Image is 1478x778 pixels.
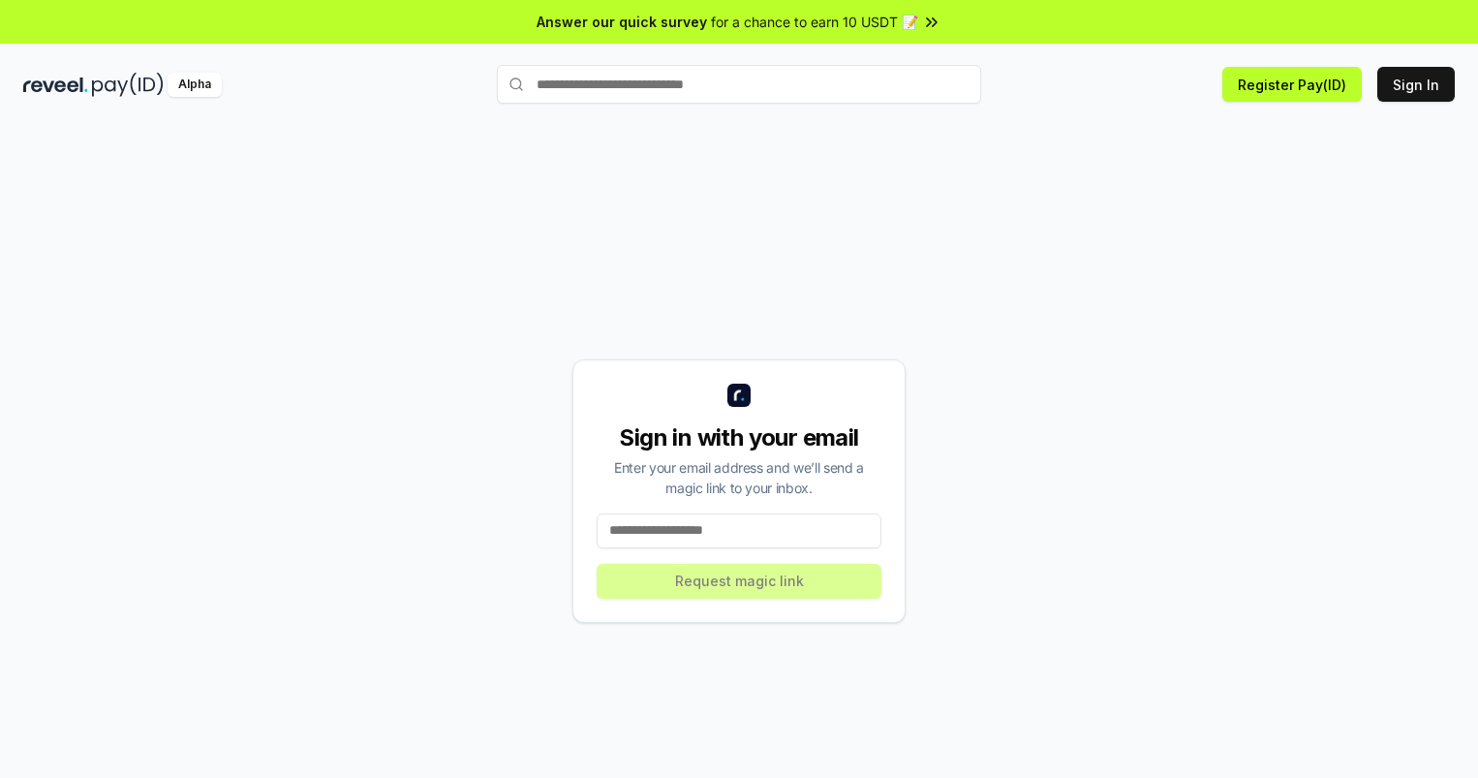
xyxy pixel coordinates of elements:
button: Sign In [1377,67,1455,102]
span: Answer our quick survey [537,12,707,32]
img: logo_small [727,384,751,407]
div: Enter your email address and we’ll send a magic link to your inbox. [597,457,881,498]
img: pay_id [92,73,164,97]
img: reveel_dark [23,73,88,97]
div: Sign in with your email [597,422,881,453]
span: for a chance to earn 10 USDT 📝 [711,12,918,32]
div: Alpha [168,73,222,97]
button: Register Pay(ID) [1222,67,1362,102]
